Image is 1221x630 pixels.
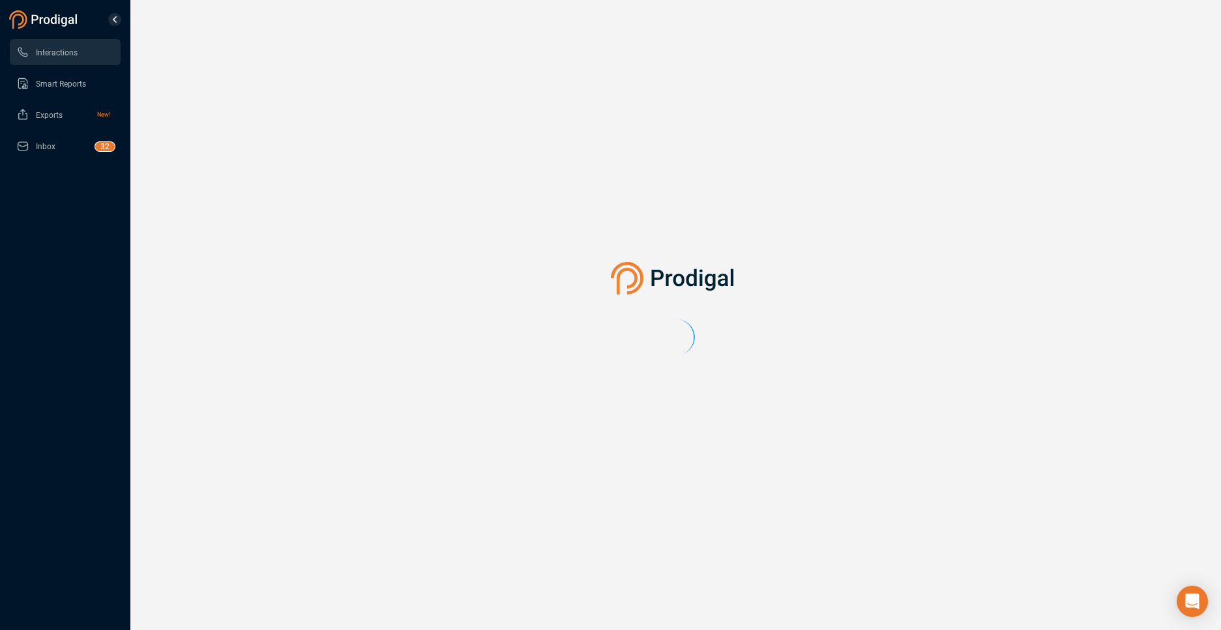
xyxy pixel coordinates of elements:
[36,142,55,151] span: Inbox
[16,39,110,65] a: Interactions
[10,102,121,128] li: Exports
[36,111,63,120] span: Exports
[105,142,110,155] p: 2
[1177,586,1208,617] div: Open Intercom Messenger
[16,70,110,96] a: Smart Reports
[611,262,741,294] img: prodigal-logo
[9,10,81,29] img: prodigal-logo
[100,142,105,155] p: 3
[95,142,115,151] sup: 32
[16,102,110,128] a: ExportsNew!
[10,70,121,96] li: Smart Reports
[16,133,110,159] a: Inbox
[10,133,121,159] li: Inbox
[10,39,121,65] li: Interactions
[97,102,110,128] span: New!
[36,79,86,89] span: Smart Reports
[36,48,78,57] span: Interactions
